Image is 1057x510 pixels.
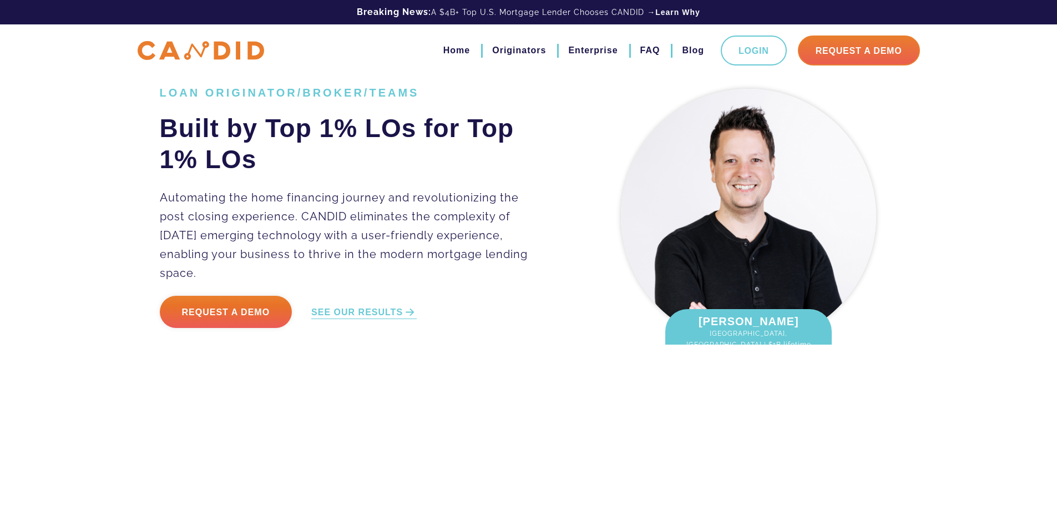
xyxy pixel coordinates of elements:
[311,306,417,319] a: SEE OUR RESULTS
[492,41,546,60] a: Originators
[160,296,292,328] a: Request a Demo
[357,7,431,17] b: Breaking News:
[665,309,832,367] div: [PERSON_NAME]
[160,113,544,175] h2: Built by Top 1% LOs for Top 1% LOs
[655,7,700,18] a: Learn Why
[798,36,920,65] a: Request A Demo
[160,86,544,99] h1: LOAN ORIGINATOR/BROKER/TEAMS
[443,41,470,60] a: Home
[682,41,704,60] a: Blog
[138,41,264,60] img: CANDID APP
[676,328,821,361] span: [GEOGRAPHIC_DATA], [GEOGRAPHIC_DATA] | $1B lifetime fundings
[160,188,544,282] p: Automating the home financing journey and revolutionizing the post closing experience. CANDID eli...
[568,41,618,60] a: Enterprise
[721,36,787,65] a: Login
[640,41,660,60] a: FAQ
